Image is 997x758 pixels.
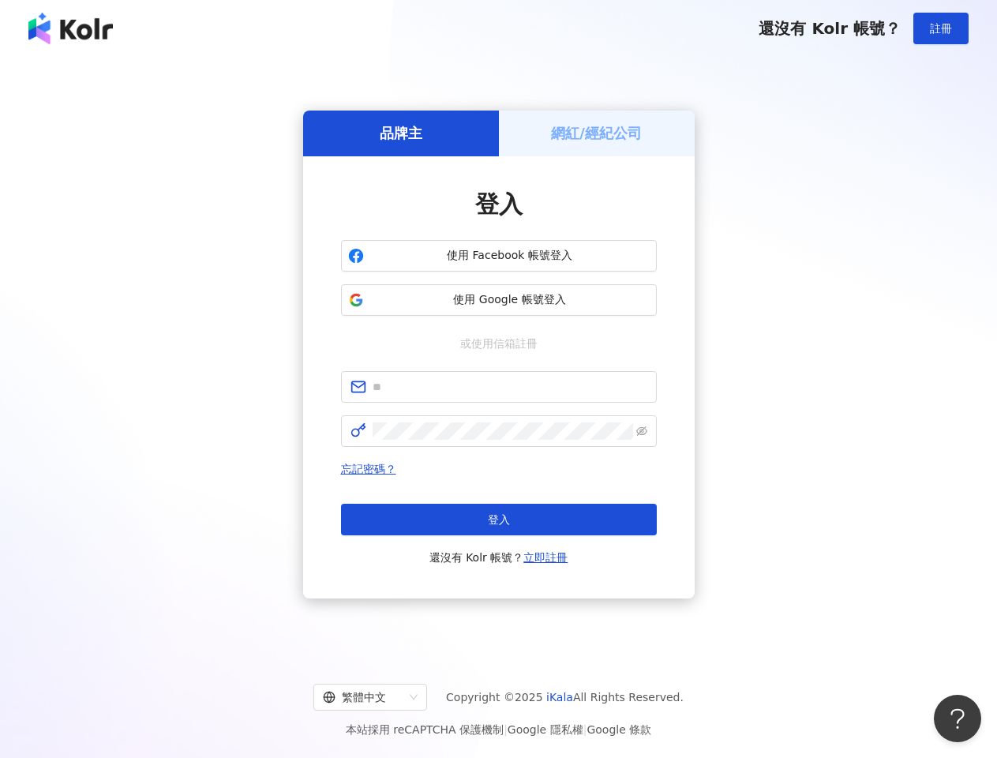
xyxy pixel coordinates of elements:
[546,691,573,704] a: iKala
[341,284,657,316] button: 使用 Google 帳號登入
[28,13,113,44] img: logo
[551,123,642,143] h5: 網紅/經紀公司
[523,551,568,564] a: 立即註冊
[583,723,587,736] span: |
[913,13,969,44] button: 註冊
[930,22,952,35] span: 註冊
[446,688,684,707] span: Copyright © 2025 All Rights Reserved.
[370,248,650,264] span: 使用 Facebook 帳號登入
[504,723,508,736] span: |
[759,19,901,38] span: 還沒有 Kolr 帳號？
[341,240,657,272] button: 使用 Facebook 帳號登入
[636,426,647,437] span: eye-invisible
[508,723,583,736] a: Google 隱私權
[429,548,568,567] span: 還沒有 Kolr 帳號？
[323,685,403,710] div: 繁體中文
[346,720,651,739] span: 本站採用 reCAPTCHA 保護機制
[380,123,422,143] h5: 品牌主
[488,513,510,526] span: 登入
[449,335,549,352] span: 或使用信箱註冊
[341,504,657,535] button: 登入
[475,190,523,218] span: 登入
[934,695,981,742] iframe: Help Scout Beacon - Open
[341,463,396,475] a: 忘記密碼？
[370,292,650,308] span: 使用 Google 帳號登入
[587,723,651,736] a: Google 條款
